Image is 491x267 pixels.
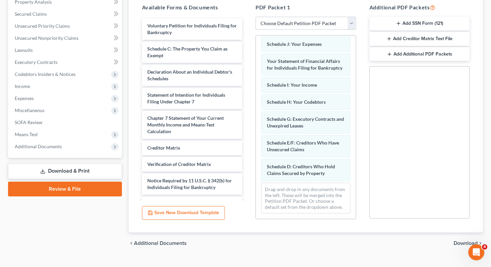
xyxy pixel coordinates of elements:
[267,82,317,88] span: Schedule I: Your Income
[15,11,47,17] span: Secured Claims
[468,244,484,260] iframe: Intercom live chat
[267,41,322,47] span: Schedule J: Your Expenses
[142,3,242,11] h5: Available Forms & Documents
[267,99,326,105] span: Schedule H: Your Codebtors
[147,145,180,151] span: Creditor Matrix
[15,59,57,65] span: Executory Contracts
[454,241,478,246] span: Download
[267,58,342,71] span: Your Statement of Financial Affairs for Individuals Filing for Bankruptcy
[8,163,122,179] a: Download & Print
[147,69,232,81] span: Declaration About an Individual Debtor's Schedules
[15,119,42,125] span: SOFA Review
[9,44,122,56] a: Lawsuits
[369,17,470,31] button: Add SSN Form (121)
[369,47,470,61] button: Add Additional PDF Packets
[15,35,78,41] span: Unsecured Nonpriority Claims
[256,3,356,11] h5: PDF Packet 1
[147,92,225,104] span: Statement of Intention for Individuals Filing Under Chapter 7
[15,71,75,77] span: Codebtors Insiders & Notices
[267,116,344,128] span: Schedule G: Executory Contracts and Unexpired Leases
[147,23,237,35] span: Voluntary Petition for Individuals Filing for Bankruptcy
[15,144,62,149] span: Additional Documents
[15,95,34,101] span: Expenses
[15,23,70,29] span: Unsecured Priority Claims
[129,241,187,246] a: chevron_left Additional Documents
[15,131,38,137] span: Means Test
[15,47,33,53] span: Lawsuits
[15,83,30,89] span: Income
[15,107,44,113] span: Miscellaneous
[478,241,483,246] i: chevron_right
[9,56,122,68] a: Executory Contracts
[267,140,339,152] span: Schedule E/F: Creditors Who Have Unsecured Claims
[134,241,187,246] span: Additional Documents
[9,8,122,20] a: Secured Claims
[147,178,232,190] span: Notice Required by 11 U.S.C. § 342(b) for Individuals Filing for Bankruptcy
[9,116,122,128] a: SOFA Review
[369,3,470,11] h5: Additional PDF Packets
[482,244,487,250] span: 4
[147,115,224,134] span: Chapter 7 Statement of Your Current Monthly Income and Means-Test Calculation
[147,46,227,58] span: Schedule C: The Property You Claim as Exempt
[9,20,122,32] a: Unsecured Priority Claims
[142,206,225,220] button: Save New Download Template
[147,161,211,167] span: Verification of Creditor Matrix
[267,164,335,176] span: Schedule D: Creditors Who Hold Claims Secured by Property
[8,182,122,196] a: Review & File
[454,241,483,246] button: Download chevron_right
[9,32,122,44] a: Unsecured Nonpriority Claims
[261,183,350,213] div: Drag-and-drop in any documents from the left. These will be merged into the Petition PDF Packet. ...
[369,32,470,46] button: Add Creditor Matrix Text File
[129,241,134,246] i: chevron_left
